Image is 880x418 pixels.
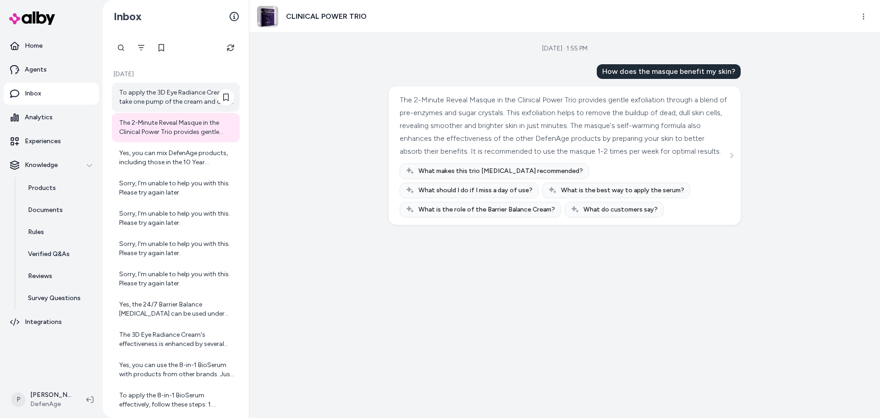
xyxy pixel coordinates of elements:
[119,391,234,409] div: To apply the 8-in-1 BioSerum effectively, follow these steps: 1. Cleanse Your Face: Start with a ...
[112,143,240,173] a: Yes, you can mix DefenAge products, including those in the 10 Year Anniversary Collection, with a...
[112,295,240,324] a: Yes, the 24/7 Barrier Balance [MEDICAL_DATA] can be used under makeup. It deeply hydrates and bal...
[221,39,240,57] button: Refresh
[112,264,240,294] a: Sorry, I'm unable to help you with this. Please try again later.
[30,400,71,409] span: DefenAge
[25,318,62,327] p: Integrations
[112,83,240,112] a: To apply the 3D Eye Radiance Cream, take one pump of the cream and dab it 3 times below and 3 tim...
[119,118,234,137] div: The 2-Minute Reveal Masque in the Clinical Power Trio provides gentle exfoliation through a blend...
[112,355,240,385] a: Yes, you can use the 8-in-1 BioSerum with products from other brands. Just keep in mind that the ...
[4,106,99,128] a: Analytics
[257,6,278,27] img: trio_2_1.jpg
[112,234,240,263] a: Sorry, I'm unable to help you with this. Please try again later.
[597,64,741,79] div: How does the masque benefit my skin?
[11,392,26,407] span: P
[28,206,63,215] p: Documents
[28,250,70,259] p: Verified Q&As
[119,149,234,167] div: Yes, you can mix DefenAge products, including those in the 10 Year Anniversary Collection, with a...
[28,294,81,303] p: Survey Questions
[583,205,658,214] span: What do customers say?
[542,44,588,53] div: [DATE] · 1:55 PM
[119,330,234,349] div: The 3D Eye Radiance Cream's effectiveness is enhanced by several key ingredients, including: - Pe...
[114,10,142,23] h2: Inbox
[19,243,99,265] a: Verified Q&As
[4,154,99,176] button: Knowledge
[112,385,240,415] a: To apply the 8-in-1 BioSerum effectively, follow these steps: 1. Cleanse Your Face: Start with a ...
[25,41,43,50] p: Home
[25,89,41,98] p: Inbox
[19,199,99,221] a: Documents
[19,265,99,287] a: Reviews
[132,39,150,57] button: Filter
[25,113,53,122] p: Analytics
[112,70,240,79] p: [DATE]
[112,204,240,233] a: Sorry, I'm unable to help you with this. Please try again later.
[112,325,240,354] a: The 3D Eye Radiance Cream's effectiveness is enhanced by several key ingredients, including: - Pe...
[28,184,56,193] p: Products
[119,361,234,379] div: Yes, you can use the 8-in-1 BioSerum with products from other brands. Just keep in mind that the ...
[28,272,52,281] p: Reviews
[9,11,55,25] img: alby Logo
[4,35,99,57] a: Home
[30,390,71,400] p: [PERSON_NAME]
[119,179,234,197] div: Sorry, I'm unable to help you with this. Please try again later.
[418,167,583,176] span: What makes this trio [MEDICAL_DATA] recommended?
[19,177,99,199] a: Products
[400,94,727,158] div: The 2-Minute Reveal Masque in the Clinical Power Trio provides gentle exfoliation through a blend...
[4,311,99,333] a: Integrations
[418,186,533,195] span: What should I do if I miss a day of use?
[28,228,44,237] p: Rules
[561,186,684,195] span: What is the best way to apply the serum?
[25,161,58,170] p: Knowledge
[112,173,240,203] a: Sorry, I'm unable to help you with this. Please try again later.
[119,209,234,228] div: Sorry, I'm unable to help you with this. Please try again later.
[286,11,367,22] h3: CLINICAL POWER TRIO
[119,270,234,288] div: Sorry, I'm unable to help you with this. Please try again later.
[119,240,234,258] div: Sorry, I'm unable to help you with this. Please try again later.
[119,88,234,106] div: To apply the 3D Eye Radiance Cream, take one pump of the cream and dab it 3 times below and 3 tim...
[19,287,99,309] a: Survey Questions
[119,300,234,318] div: Yes, the 24/7 Barrier Balance [MEDICAL_DATA] can be used under makeup. It deeply hydrates and bal...
[4,59,99,81] a: Agents
[418,205,555,214] span: What is the role of the Barrier Balance Cream?
[726,150,737,161] button: See more
[4,130,99,152] a: Experiences
[4,83,99,105] a: Inbox
[25,137,61,146] p: Experiences
[5,385,79,414] button: P[PERSON_NAME]DefenAge
[25,65,47,74] p: Agents
[112,113,240,142] a: The 2-Minute Reveal Masque in the Clinical Power Trio provides gentle exfoliation through a blend...
[19,221,99,243] a: Rules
